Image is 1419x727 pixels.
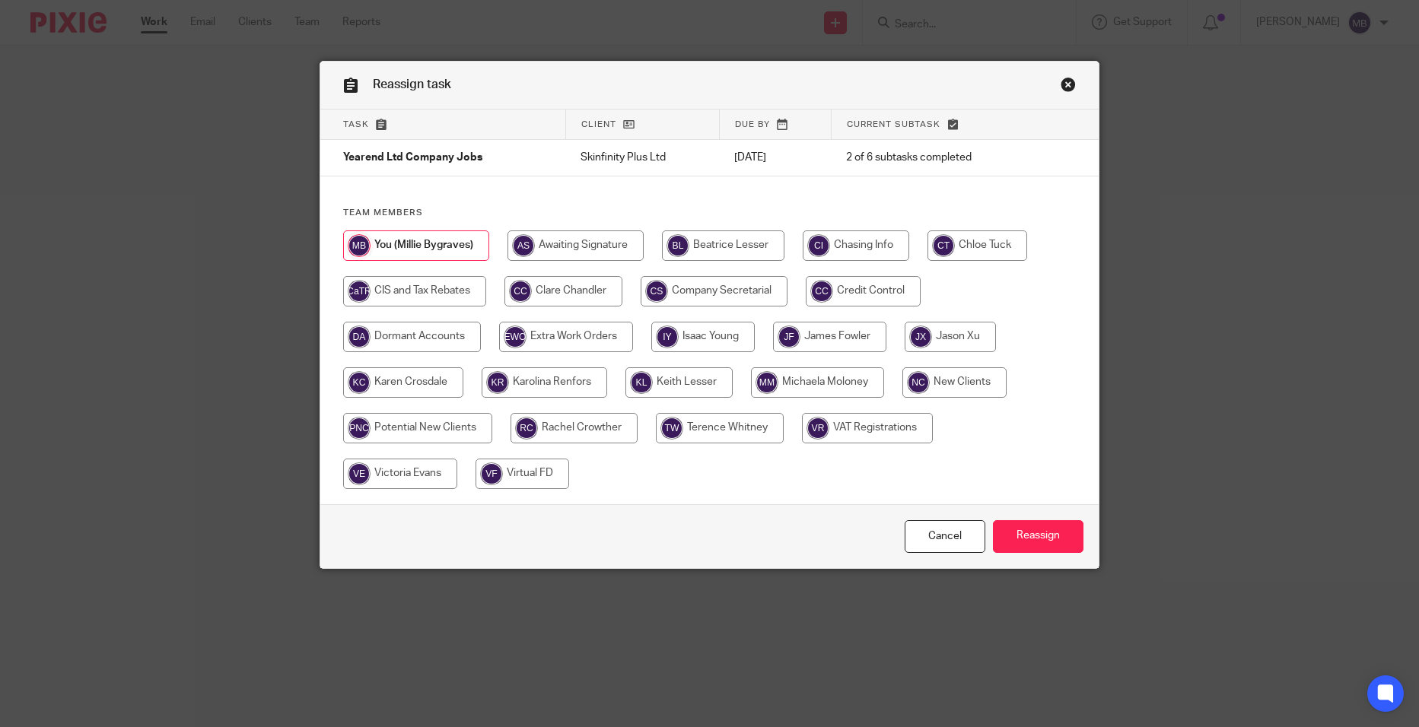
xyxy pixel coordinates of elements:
p: [DATE] [734,150,816,165]
h4: Team members [343,207,1077,219]
span: Reassign task [373,78,451,90]
span: Current subtask [847,120,940,129]
span: Due by [735,120,770,129]
a: Close this dialog window [905,520,985,553]
span: Task [343,120,369,129]
span: Client [581,120,616,129]
p: Skinfinity Plus Ltd [581,150,704,165]
td: 2 of 6 subtasks completed [831,140,1038,176]
span: Yearend Ltd Company Jobs [343,153,482,163]
input: Reassign [993,520,1083,553]
a: Close this dialog window [1061,77,1076,97]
